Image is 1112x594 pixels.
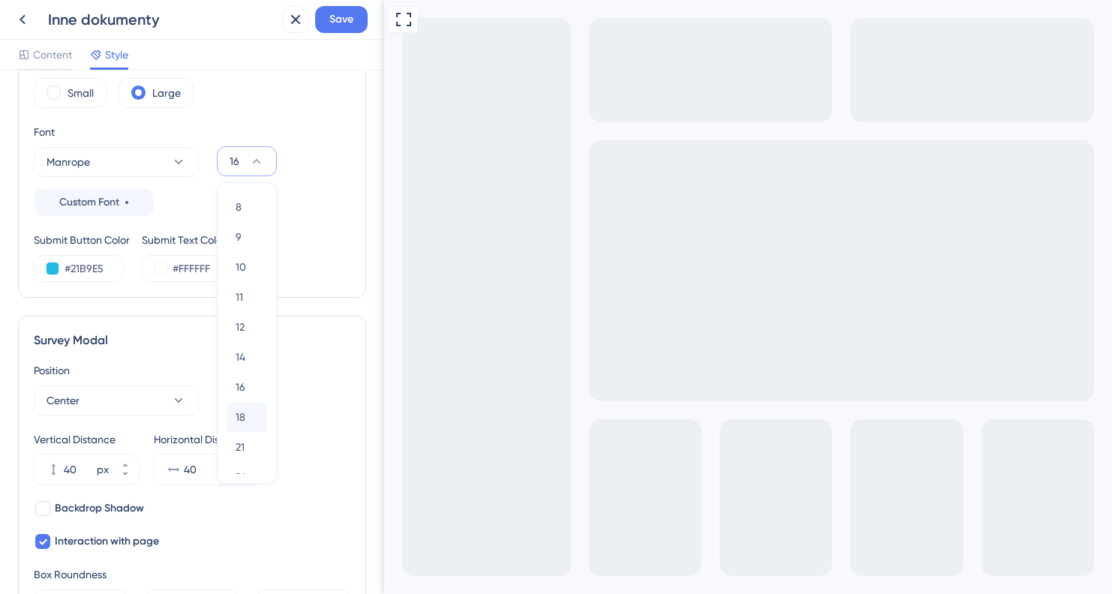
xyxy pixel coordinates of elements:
[59,193,119,211] span: Custom Font
[332,12,350,30] div: Close survey
[55,532,159,550] span: Interaction with page
[227,312,267,342] button: 12
[18,39,350,111] div: Jeszcze nad tym pracujemy :) Daj nam znać jakie inne dokumenty byłyby dla Ciebie wartościowe do p...
[329,10,353,28] span: Save
[34,361,350,379] div: Position
[112,469,139,484] button: px
[55,499,144,517] span: Backdrop Shadow
[34,430,139,448] div: Vertical Distance
[47,153,90,171] span: Manrope
[34,565,350,583] div: Box Roundness
[34,123,199,141] div: Font
[97,460,109,478] div: px
[315,6,368,33] button: Save
[47,391,80,409] span: Center
[48,9,276,30] div: Inne dokumenty
[227,462,267,492] button: 24
[227,192,267,222] button: 8
[236,438,245,456] span: 21
[236,378,245,396] span: 16
[64,460,94,478] input: px
[236,348,245,366] span: 14
[154,430,259,448] div: Horizontal Distance
[152,84,181,102] label: Large
[34,147,199,177] button: Manrope
[217,146,277,176] button: 16
[227,282,267,312] button: 11
[162,214,200,232] button: Submit survey
[184,460,214,478] input: px
[236,468,247,486] span: 24
[236,288,243,306] span: 11
[227,402,267,432] button: 18
[236,228,242,246] span: 9
[142,231,232,249] div: Submit Text Color
[33,46,72,64] span: Content
[236,258,246,276] span: 10
[236,408,245,426] span: 18
[227,252,267,282] button: 10
[105,46,128,64] span: Style
[34,189,154,216] button: Custom Font
[236,318,245,336] span: 12
[230,152,239,170] span: 16
[123,245,252,263] span: Powered by UserGuiding
[236,198,242,216] span: 8
[34,231,130,249] div: Submit Button Color
[34,385,199,415] button: Center
[112,454,139,469] button: px
[34,331,350,349] div: Survey Modal
[227,342,267,372] button: 14
[227,372,267,402] button: 16
[68,84,94,102] label: Small
[227,222,267,252] button: 9
[227,432,267,462] button: 21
